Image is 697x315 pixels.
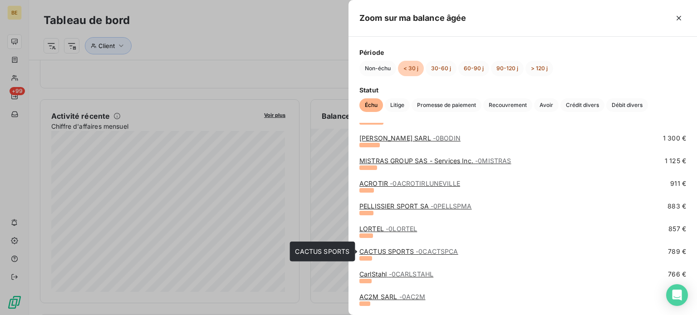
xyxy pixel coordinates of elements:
button: > 120 j [525,61,553,76]
button: < 30 j [398,61,424,76]
span: - 0BODIN [433,134,461,142]
button: Recouvrement [483,98,532,112]
span: - 0LORTEL [386,225,417,233]
a: [PERSON_NAME] SARL [359,134,461,142]
a: CarlStahl [359,270,433,278]
span: 911 € [670,179,686,188]
span: - 0MISTRAS [475,157,511,165]
span: 883 € [668,202,686,211]
span: - 0PELLSPMA [431,202,472,210]
button: Avoir [534,98,559,112]
button: Échu [359,98,383,112]
span: 789 € [668,247,686,256]
span: - 0AC2M [399,293,426,300]
span: Période [359,48,686,57]
button: Non-échu [359,61,396,76]
span: 1 300 € [663,134,686,143]
a: AC2M SARL [359,293,425,300]
button: Débit divers [606,98,648,112]
button: Litige [385,98,410,112]
span: - 0ACROTIRLUNEVILLE [390,179,460,187]
span: - 0CARLSTAHL [389,270,434,278]
a: LORTEL [359,225,417,233]
h5: Zoom sur ma balance âgée [359,12,466,24]
button: Crédit divers [560,98,604,112]
button: 60-90 j [458,61,489,76]
button: Promesse de paiement [412,98,481,112]
div: Open Intercom Messenger [666,284,688,306]
a: PELLISSIER SPORT SA [359,202,472,210]
span: 766 € [668,270,686,279]
button: 30-60 j [426,61,456,76]
span: 857 € [668,224,686,233]
a: ACROTIR [359,179,460,187]
span: 1 125 € [665,156,686,165]
span: Statut [359,85,686,95]
button: 90-120 j [491,61,524,76]
a: CACTUS SPORTS [359,247,458,255]
a: MISTRAS GROUP SAS - Services Inc. [359,157,511,165]
span: - 0CACTSPCA [416,247,458,255]
span: CACTUS SPORTS [295,247,349,255]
